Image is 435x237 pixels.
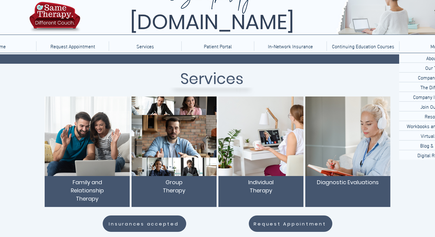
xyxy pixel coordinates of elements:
[181,41,254,51] a: Patient Portal
[329,41,397,51] p: Continuing Education Courses
[327,41,399,51] a: Continuing Education Courses
[109,220,179,227] span: Insurances accepted
[133,41,157,51] p: Services
[254,220,326,227] span: Request Appointment
[163,178,185,194] span: Group Therapy
[130,8,294,36] span: [DOMAIN_NAME]
[317,178,379,186] span: Diagnostic Evaluations
[74,67,350,90] h1: Services
[28,1,82,37] img: TBH.US
[71,178,104,202] span: Family and Relationship Therapy
[36,41,109,51] a: Request Appointment
[132,96,217,176] img: TelebehavioralHealth.US
[218,96,303,176] img: TelebehavioralHealth.US
[248,178,274,194] span: Individual Therapy
[109,41,181,51] div: Services
[47,41,98,51] p: Request Appointment
[305,96,390,176] img: TelebehavioralHealth.US
[265,41,316,51] p: In-Network Insurance
[254,41,327,51] a: In-Network Insurance
[249,215,332,232] a: Request Appointment
[201,41,235,51] p: Patient Portal
[103,215,186,232] a: Insurances accepted
[45,96,130,176] img: TelebehavioralHealth.US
